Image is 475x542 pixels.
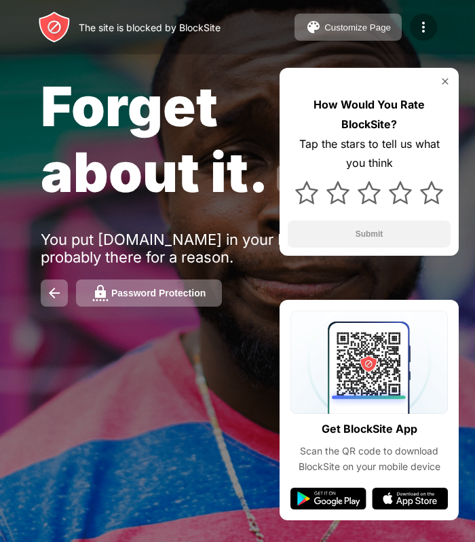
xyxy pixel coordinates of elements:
[389,181,412,204] img: star.svg
[420,181,443,204] img: star.svg
[38,11,71,43] img: header-logo.svg
[111,288,206,298] div: Password Protection
[322,419,417,439] div: Get BlockSite App
[92,285,109,301] img: password.svg
[305,19,322,35] img: pallet.svg
[79,22,221,33] div: The site is blocked by BlockSite
[290,488,366,509] img: google-play.svg
[372,488,448,509] img: app-store.svg
[288,95,451,134] div: How Would You Rate BlockSite?
[288,220,451,248] button: Submit
[288,134,451,174] div: Tap the stars to tell us what you think
[326,181,349,204] img: star.svg
[295,181,318,204] img: star.svg
[41,231,434,266] div: You put [DOMAIN_NAME] in your Block Sites list. It’s probably there for a reason.
[76,279,222,307] button: Password Protection
[290,444,448,474] div: Scan the QR code to download BlockSite on your mobile device
[358,181,381,204] img: star.svg
[41,73,269,205] span: Forget about it.
[415,19,432,35] img: menu-icon.svg
[294,14,402,41] button: Customize Page
[324,22,391,33] div: Customize Page
[440,76,451,87] img: rate-us-close.svg
[46,285,62,301] img: back.svg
